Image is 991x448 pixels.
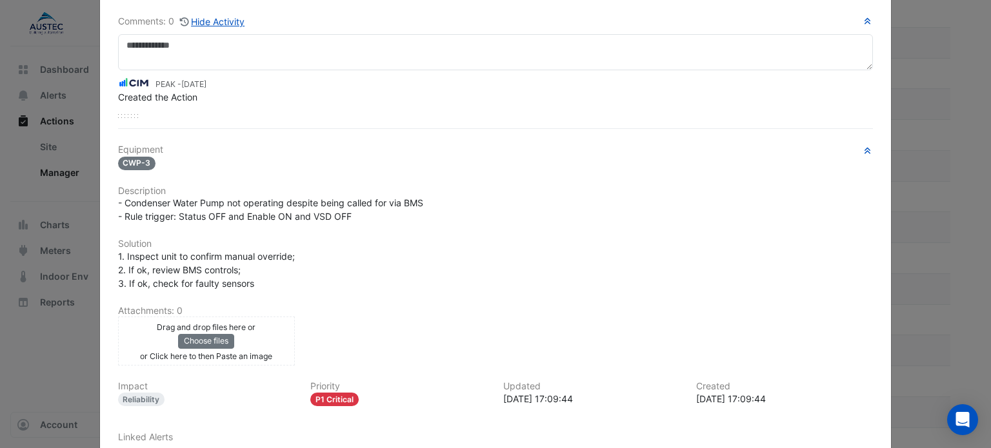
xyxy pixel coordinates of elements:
[118,186,874,197] h6: Description
[310,393,359,406] div: P1 Critical
[178,334,234,348] button: Choose files
[503,392,681,405] div: [DATE] 17:09:44
[157,322,255,332] small: Drag and drop files here or
[696,392,874,405] div: [DATE] 17:09:44
[118,381,295,392] h6: Impact
[118,92,197,102] span: Created the Action
[140,351,272,361] small: or Click here to then Paste an image
[118,251,297,289] span: 1. Inspect unit to confirm manual override; 2. If ok, review BMS controls; 3. If ok, check for fa...
[118,432,874,443] h6: Linked Alerts
[118,144,874,155] h6: Equipment
[118,76,150,90] img: CIM
[181,79,206,89] span: 2025-09-23 17:09:44
[179,14,246,29] button: Hide Activity
[947,404,978,435] div: Open Intercom Messenger
[118,157,156,170] span: CWP-3
[118,239,874,249] h6: Solution
[118,14,246,29] div: Comments: 0
[118,306,874,317] h6: Attachments: 0
[310,381,488,392] h6: Priority
[155,79,206,90] small: PEAK -
[118,393,165,406] div: Reliability
[696,381,874,392] h6: Created
[503,381,681,392] h6: Updated
[118,197,423,222] span: - Condenser Water Pump not operating despite being called for via BMS - Rule trigger: Status OFF ...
